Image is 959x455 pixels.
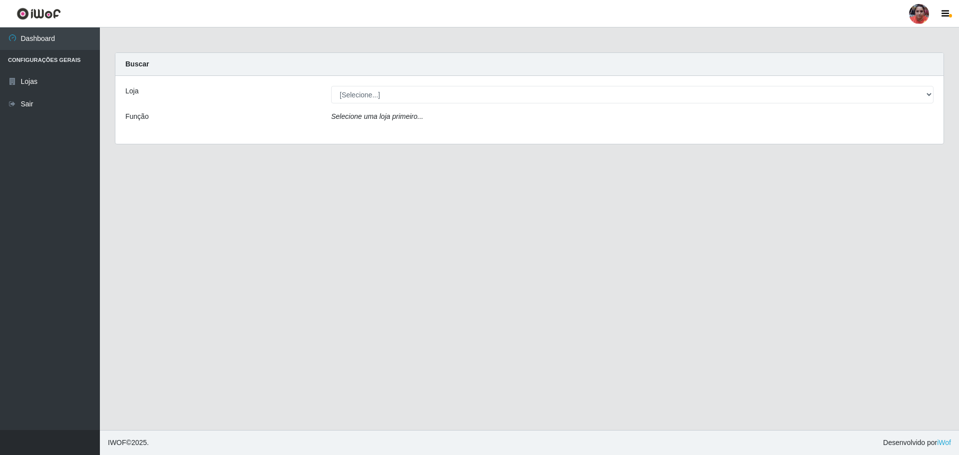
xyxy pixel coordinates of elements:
[883,438,951,448] span: Desenvolvido por
[108,438,149,448] span: © 2025 .
[108,439,126,447] span: IWOF
[16,7,61,20] img: CoreUI Logo
[125,60,149,68] strong: Buscar
[331,112,423,120] i: Selecione uma loja primeiro...
[125,86,138,96] label: Loja
[937,439,951,447] a: iWof
[125,111,149,122] label: Função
